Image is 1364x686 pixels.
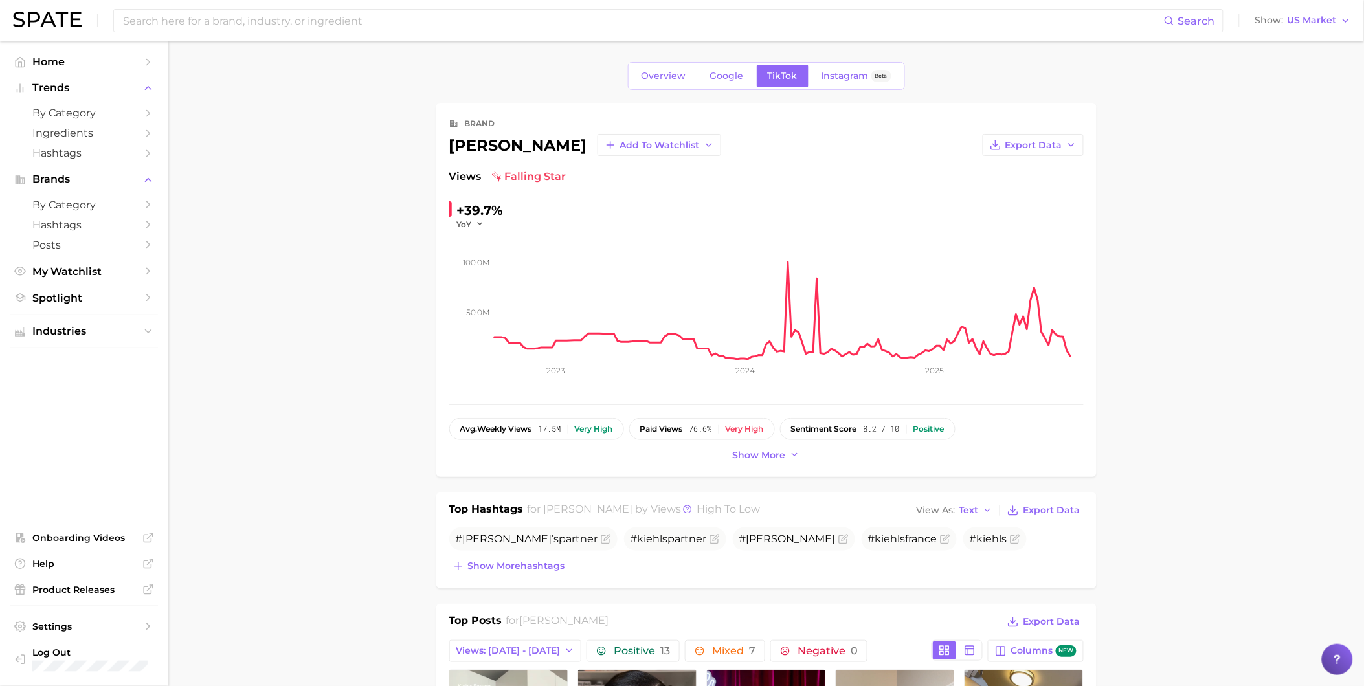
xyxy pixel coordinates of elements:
span: YoY [457,219,472,230]
button: avg.weekly views17.5mVery high [449,418,624,440]
span: Columns [1011,645,1076,658]
a: Help [10,554,158,573]
span: Home [32,56,136,68]
tspan: 2024 [735,366,755,375]
span: Export Data [1005,140,1062,151]
span: Posts [32,239,136,251]
span: Show more hashtags [468,560,565,571]
span: #[PERSON_NAME]’spartner [456,533,598,545]
button: Export Data [1004,502,1083,520]
a: Home [10,52,158,72]
a: InstagramBeta [811,65,902,87]
span: Google [710,71,744,82]
button: Flag as miscategorized or irrelevant [710,534,720,544]
tspan: 2025 [925,366,944,375]
a: TikTok [757,65,809,87]
h2: for by Views [527,502,760,520]
span: Overview [642,71,686,82]
button: Flag as miscategorized or irrelevant [940,534,950,544]
span: Trends [32,82,136,94]
button: Export Data [1004,613,1083,631]
span: Hashtags [32,147,136,159]
button: Industries [10,322,158,341]
span: 7 [749,645,755,657]
a: Hashtags [10,143,158,163]
div: [PERSON_NAME] [449,134,721,156]
span: [PERSON_NAME] [746,533,836,545]
span: US Market [1288,17,1337,24]
span: Ingredients [32,127,136,139]
span: Hashtags [32,219,136,231]
button: View AsText [913,502,996,519]
img: SPATE [13,12,82,27]
button: Views: [DATE] - [DATE] [449,640,582,662]
span: TikTok [768,71,798,82]
span: #kiehlsfrance [868,533,937,545]
a: Spotlight [10,288,158,308]
span: 0 [851,645,858,657]
span: Show more [733,450,786,461]
a: Google [699,65,755,87]
a: Onboarding Videos [10,528,158,548]
a: Ingredients [10,123,158,143]
tspan: 50.0m [466,307,489,317]
span: Spotlight [32,292,136,304]
span: Add to Watchlist [620,140,700,151]
span: Industries [32,326,136,337]
span: #kiehls [970,533,1007,545]
span: Beta [875,71,888,82]
span: 13 [660,645,670,657]
span: Instagram [822,71,869,82]
a: My Watchlist [10,261,158,282]
button: Trends [10,78,158,98]
tspan: 2023 [546,366,565,375]
span: Settings [32,621,136,632]
span: high to low [697,503,760,515]
span: Mixed [712,646,755,656]
span: Text [959,507,979,514]
a: Hashtags [10,215,158,235]
button: Flag as miscategorized or irrelevant [1010,534,1020,544]
button: Flag as miscategorized or irrelevant [601,534,611,544]
tspan: 100.0m [463,258,489,267]
div: +39.7% [457,200,504,221]
img: falling star [492,171,502,182]
span: [PERSON_NAME] [543,503,632,515]
span: Export Data [1023,616,1080,627]
div: Positive [913,425,945,434]
a: Product Releases [10,580,158,599]
a: by Category [10,195,158,215]
a: Overview [631,65,697,87]
span: View As [917,507,956,514]
span: falling star [492,169,566,184]
button: YoY [457,219,485,230]
div: Very high [575,425,613,434]
span: Show [1255,17,1284,24]
span: # [739,533,836,545]
span: sentiment score [791,425,857,434]
button: Columnsnew [988,640,1083,662]
span: Views [449,169,482,184]
span: Search [1178,15,1215,27]
a: Posts [10,235,158,255]
span: 17.5m [539,425,561,434]
button: Show more [730,447,803,464]
button: Brands [10,170,158,189]
div: Very high [726,425,764,434]
button: Show morehashtags [449,557,568,575]
span: new [1056,645,1077,658]
span: Help [32,558,136,570]
input: Search here for a brand, industry, or ingredient [122,10,1164,32]
span: weekly views [460,425,532,434]
span: Export Data [1023,505,1080,516]
span: Negative [798,646,858,656]
a: Log out. Currently logged in with e-mail karolina.rolkowska@loreal.com. [10,643,158,676]
span: Positive [614,646,670,656]
h1: Top Hashtags [449,502,524,520]
span: 76.6% [689,425,712,434]
button: ShowUS Market [1252,12,1354,29]
h1: Top Posts [449,613,502,632]
button: Flag as miscategorized or irrelevant [838,534,849,544]
div: brand [465,116,495,131]
span: [PERSON_NAME] [519,614,609,626]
